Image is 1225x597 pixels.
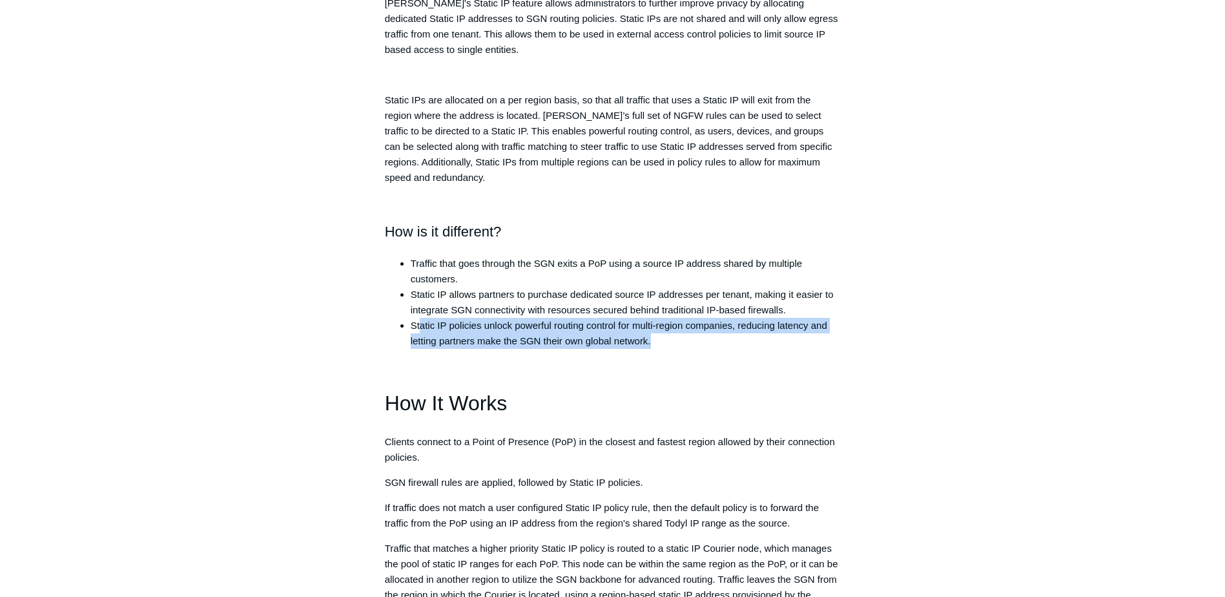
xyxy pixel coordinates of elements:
[385,387,841,420] h1: How It Works
[385,92,841,185] p: Static IPs are allocated on a per region basis, so that all traffic that uses a Static IP will ex...
[411,287,841,318] li: Static IP allows partners to purchase dedicated source IP addresses per tenant, making it easier ...
[385,500,841,531] p: If traffic does not match a user configured Static IP policy rule, then the default policy is to ...
[411,256,841,287] li: Traffic that goes through the SGN exits a PoP using a source IP address shared by multiple custom...
[411,318,841,349] li: Static IP policies unlock powerful routing control for multi-region companies, reducing latency a...
[385,220,841,243] h2: How is it different?
[385,475,841,490] p: SGN firewall rules are applied, followed by Static IP policies.
[385,434,841,465] p: Clients connect to a Point of Presence (PoP) in the closest and fastest region allowed by their c...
